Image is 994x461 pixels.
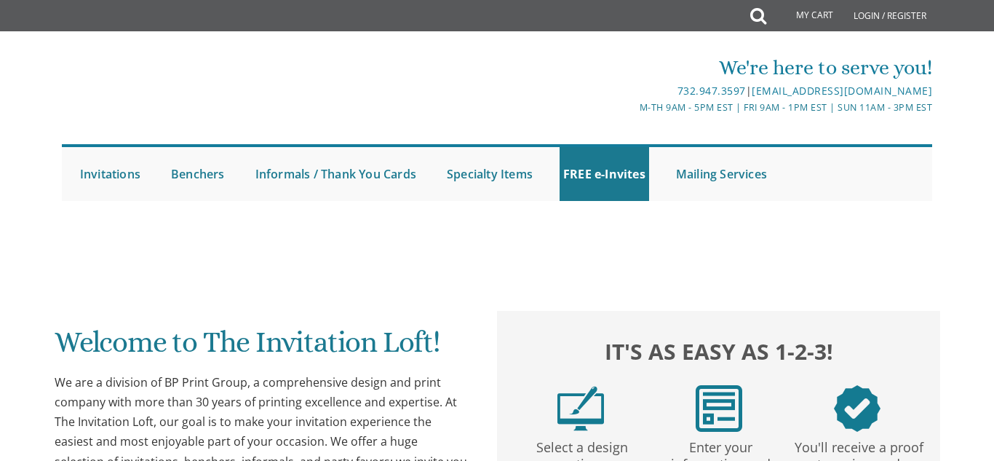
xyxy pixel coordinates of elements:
[353,82,933,100] div: |
[557,385,604,432] img: step1.png
[443,147,536,201] a: Specialty Items
[677,84,746,98] a: 732.947.3597
[353,53,933,82] div: We're here to serve you!
[353,100,933,115] div: M-Th 9am - 5pm EST | Fri 9am - 1pm EST | Sun 11am - 3pm EST
[696,385,742,432] img: step2.png
[765,1,843,31] a: My Cart
[167,147,228,201] a: Benchers
[512,335,926,367] h2: It's as easy as 1-2-3!
[55,326,469,369] h1: Welcome to The Invitation Loft!
[560,147,649,201] a: FREE e-Invites
[752,84,932,98] a: [EMAIL_ADDRESS][DOMAIN_NAME]
[834,385,880,432] img: step3.png
[76,147,144,201] a: Invitations
[252,147,420,201] a: Informals / Thank You Cards
[672,147,771,201] a: Mailing Services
